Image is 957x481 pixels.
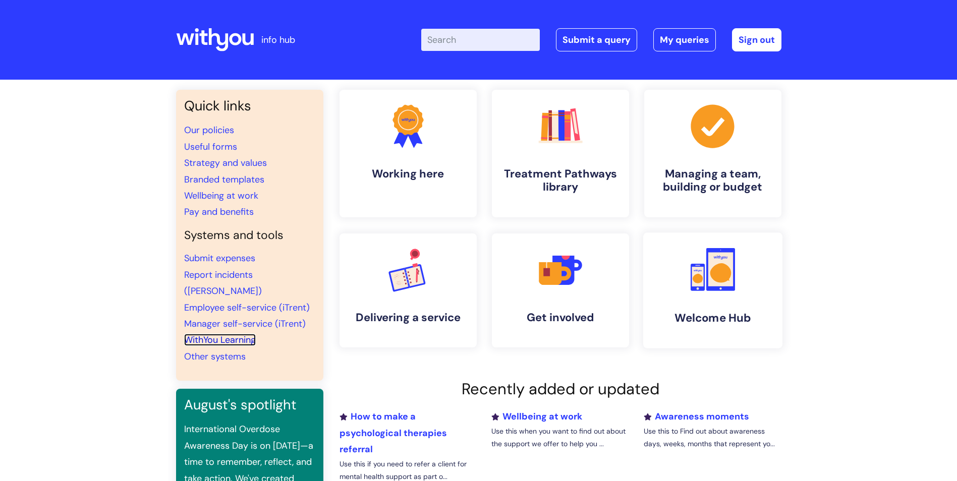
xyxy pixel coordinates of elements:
[184,252,255,264] a: Submit expenses
[651,311,774,325] h4: Welcome Hub
[184,124,234,136] a: Our policies
[184,302,310,314] a: Employee self-service (iTrent)
[732,28,781,51] a: Sign out
[652,167,773,194] h4: Managing a team, building or budget
[491,425,629,450] p: Use this when you want to find out about the support we offer to help you ...
[644,410,749,423] a: Awareness moments
[184,269,262,297] a: Report incidents ([PERSON_NAME])
[643,232,782,348] a: Welcome Hub
[184,141,237,153] a: Useful forms
[261,32,295,48] p: info hub
[644,90,781,217] a: Managing a team, building or budget
[184,397,315,413] h3: August's spotlight
[340,233,477,347] a: Delivering a service
[184,98,315,114] h3: Quick links
[421,28,781,51] div: | -
[340,410,447,455] a: How to make a psychological therapies referral
[184,350,246,363] a: Other systems
[500,167,621,194] h4: Treatment Pathways library
[492,90,629,217] a: Treatment Pathways library
[644,425,781,450] p: Use this to Find out about awareness days, weeks, months that represent yo...
[340,90,477,217] a: Working here
[184,334,256,346] a: WithYou Learning
[556,28,637,51] a: Submit a query
[184,228,315,243] h4: Systems and tools
[491,410,582,423] a: Wellbeing at work
[184,318,306,330] a: Manager self-service (iTrent)
[421,29,540,51] input: Search
[184,173,264,186] a: Branded templates
[184,157,267,169] a: Strategy and values
[184,190,258,202] a: Wellbeing at work
[500,311,621,324] h4: Get involved
[653,28,716,51] a: My queries
[492,233,629,347] a: Get involved
[348,311,469,324] h4: Delivering a service
[184,206,254,218] a: Pay and benefits
[340,380,781,398] h2: Recently added or updated
[348,167,469,181] h4: Working here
